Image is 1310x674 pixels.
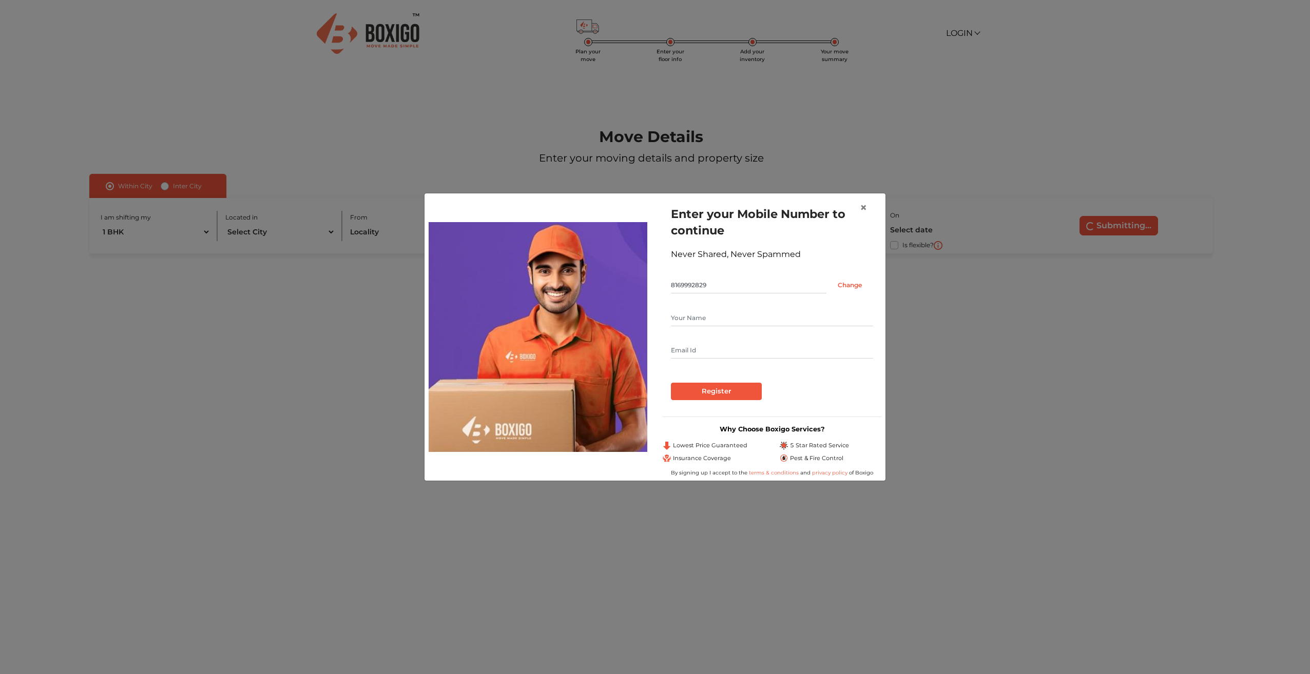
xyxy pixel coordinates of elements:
[860,200,867,215] span: ×
[790,454,843,463] span: Pest & Fire Control
[671,383,762,400] input: Register
[673,454,731,463] span: Insurance Coverage
[673,441,747,450] span: Lowest Price Guaranteed
[852,193,875,222] button: Close
[671,310,873,326] input: Your Name
[826,277,873,293] input: Change
[429,222,647,452] img: relocation-img
[671,248,873,261] div: Never Shared, Never Spammed
[663,425,881,433] h3: Why Choose Boxigo Services?
[811,469,849,476] a: privacy policy
[790,441,849,450] span: 5 Star Rated Service
[671,277,826,293] input: Mobile No
[749,469,800,476] a: terms & conditions
[671,342,873,359] input: Email Id
[663,469,881,477] div: By signing up I accept to the and of Boxigo
[671,206,873,239] h1: Enter your Mobile Number to continue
